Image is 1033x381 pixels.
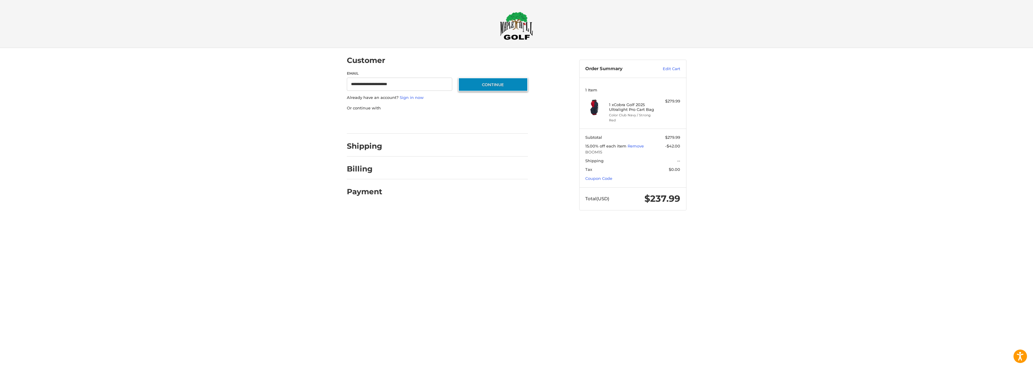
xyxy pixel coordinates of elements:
[585,196,609,201] span: Total (USD)
[983,365,1033,381] iframe: Google Customer Reviews
[585,149,680,155] span: BOOM15
[656,98,680,104] div: $279.99
[347,105,528,111] p: Or continue with
[458,78,528,91] button: Continue
[347,141,382,151] h2: Shipping
[609,113,655,123] li: Color Club Navy / Strong Red
[347,56,385,65] h2: Customer
[585,88,680,92] h3: 1 Item
[585,144,628,148] span: 15.00% off each item
[585,158,604,163] span: Shipping
[628,144,644,148] a: Remove
[665,144,680,148] span: -$42.00
[650,66,680,72] a: Edit Cart
[347,95,528,101] p: Already have an account?
[585,167,592,172] span: Tax
[347,187,382,196] h2: Payment
[677,158,680,163] span: --
[669,167,680,172] span: $0.00
[396,117,441,128] iframe: PayPal-paylater
[644,193,680,204] span: $237.99
[585,135,602,140] span: Subtotal
[665,135,680,140] span: $279.99
[400,95,424,100] a: Sign in now
[585,176,612,181] a: Coupon Code
[585,66,650,72] h3: Order Summary
[447,117,492,128] iframe: PayPal-venmo
[347,164,382,174] h2: Billing
[345,117,390,128] iframe: PayPal-paypal
[500,12,533,40] img: Maple Hill Golf
[609,102,655,112] h4: 1 x Cobra Golf 2025 Ultralight Pro Cart Bag
[347,71,453,76] label: Email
